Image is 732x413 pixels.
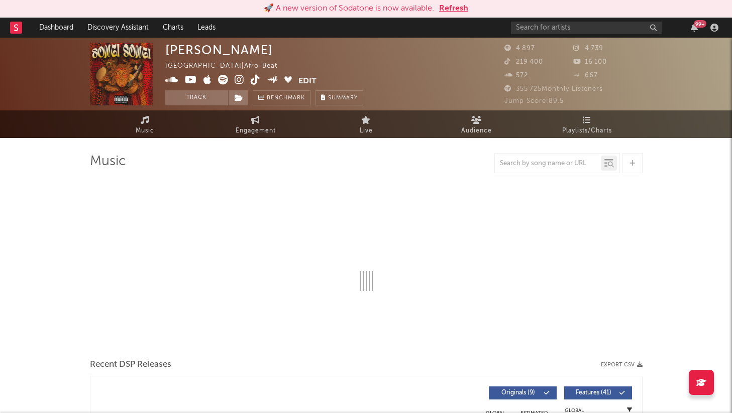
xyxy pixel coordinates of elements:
[571,390,617,396] span: Features ( 41 )
[562,125,612,137] span: Playlists/Charts
[267,92,305,104] span: Benchmark
[573,45,603,52] span: 4 739
[190,18,223,38] a: Leads
[461,125,492,137] span: Audience
[90,110,200,138] a: Music
[200,110,311,138] a: Engagement
[165,60,289,72] div: [GEOGRAPHIC_DATA] | Afro-Beat
[311,110,422,138] a: Live
[504,72,528,79] span: 572
[165,43,273,57] div: [PERSON_NAME]
[136,125,154,137] span: Music
[422,110,532,138] a: Audience
[495,160,601,168] input: Search by song name or URL
[360,125,373,137] span: Live
[504,86,603,92] span: 355 725 Monthly Listeners
[694,20,706,28] div: 99 +
[439,3,468,15] button: Refresh
[236,125,276,137] span: Engagement
[32,18,80,38] a: Dashboard
[328,95,358,101] span: Summary
[691,24,698,32] button: 99+
[601,362,643,368] button: Export CSV
[253,90,310,105] a: Benchmark
[532,110,643,138] a: Playlists/Charts
[264,3,434,15] div: 🚀 A new version of Sodatone is now available.
[511,22,662,34] input: Search for artists
[80,18,156,38] a: Discovery Assistant
[504,59,543,65] span: 219 400
[298,75,317,87] button: Edit
[165,90,228,105] button: Track
[573,72,598,79] span: 667
[573,59,607,65] span: 16 100
[504,98,564,104] span: Jump Score: 89.5
[156,18,190,38] a: Charts
[489,386,557,399] button: Originals(9)
[316,90,363,105] button: Summary
[90,359,171,371] span: Recent DSP Releases
[564,386,632,399] button: Features(41)
[504,45,535,52] span: 4 897
[495,390,542,396] span: Originals ( 9 )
